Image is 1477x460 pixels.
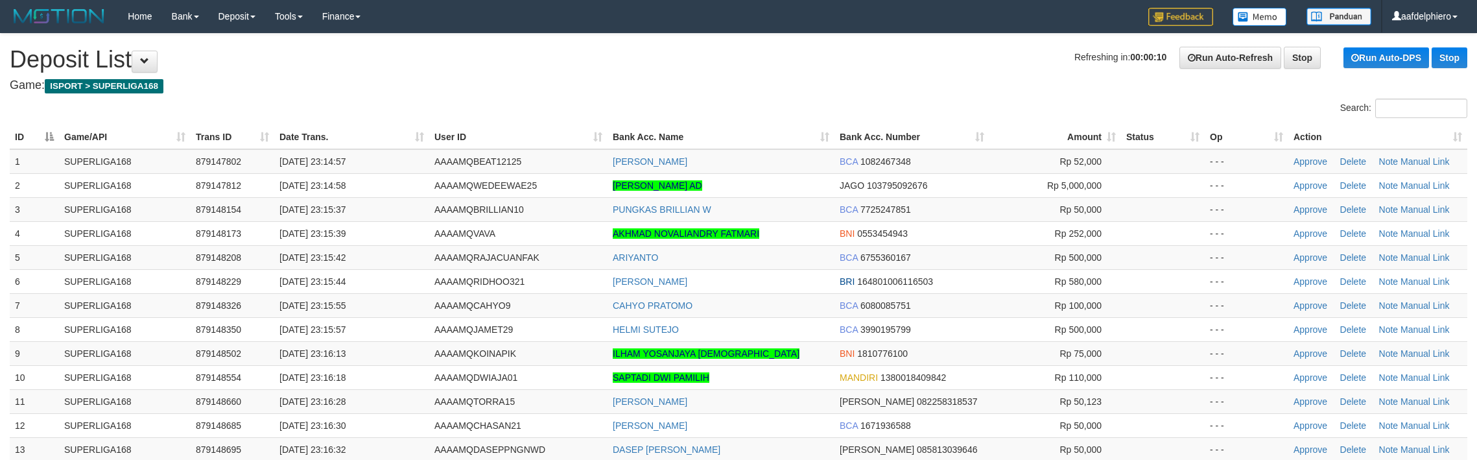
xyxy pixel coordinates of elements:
[279,372,346,383] span: [DATE] 23:16:18
[1205,221,1288,245] td: - - -
[1294,420,1327,431] a: Approve
[1205,413,1288,437] td: - - -
[1233,8,1287,26] img: Button%20Memo.svg
[1400,444,1450,455] a: Manual Link
[1400,300,1450,311] a: Manual Link
[59,269,191,293] td: SUPERLIGA168
[1294,324,1327,335] a: Approve
[45,79,163,93] span: ISPORT > SUPERLIGA168
[1205,197,1288,221] td: - - -
[1205,125,1288,149] th: Op: activate to sort column ascending
[989,125,1121,149] th: Amount: activate to sort column ascending
[279,156,346,167] span: [DATE] 23:14:57
[1432,47,1467,68] a: Stop
[279,252,346,263] span: [DATE] 23:15:42
[196,396,241,407] span: 879148660
[1055,276,1102,287] span: Rp 580,000
[1130,52,1166,62] strong: 00:00:10
[1400,420,1450,431] a: Manual Link
[1294,156,1327,167] a: Approve
[1340,276,1366,287] a: Delete
[1400,204,1450,215] a: Manual Link
[1205,317,1288,341] td: - - -
[1340,204,1366,215] a: Delete
[1205,341,1288,365] td: - - -
[1400,372,1450,383] a: Manual Link
[1379,444,1399,455] a: Note
[1375,99,1467,118] input: Search:
[1379,228,1399,239] a: Note
[917,444,977,455] span: Copy 085813039646 to clipboard
[1400,228,1450,239] a: Manual Link
[279,444,346,455] span: [DATE] 23:16:32
[1400,180,1450,191] a: Manual Link
[10,365,59,389] td: 10
[860,300,911,311] span: Copy 6080085751 to clipboard
[59,317,191,341] td: SUPERLIGA168
[880,372,946,383] span: Copy 1380018409842 to clipboard
[1294,372,1327,383] a: Approve
[10,389,59,413] td: 11
[613,252,658,263] a: ARIYANTO
[59,293,191,317] td: SUPERLIGA168
[196,276,241,287] span: 879148229
[860,252,911,263] span: Copy 6755360167 to clipboard
[10,269,59,293] td: 6
[1059,420,1102,431] span: Rp 50,000
[1055,252,1102,263] span: Rp 500,000
[1294,396,1327,407] a: Approve
[1047,180,1102,191] span: Rp 5,000,000
[1400,156,1450,167] a: Manual Link
[1400,276,1450,287] a: Manual Link
[1148,8,1213,26] img: Feedback.jpg
[613,180,702,191] a: [PERSON_NAME] AD
[10,47,1467,73] h1: Deposit List
[1400,324,1450,335] a: Manual Link
[608,125,834,149] th: Bank Acc. Name: activate to sort column ascending
[196,348,241,359] span: 879148502
[840,300,858,311] span: BCA
[1379,276,1399,287] a: Note
[10,245,59,269] td: 5
[59,341,191,365] td: SUPERLIGA168
[279,324,346,335] span: [DATE] 23:15:57
[613,204,711,215] a: PUNGKAS BRILLIAN W
[1205,173,1288,197] td: - - -
[10,341,59,365] td: 9
[1379,300,1399,311] a: Note
[1294,348,1327,359] a: Approve
[59,197,191,221] td: SUPERLIGA168
[1055,300,1102,311] span: Rp 100,000
[1400,348,1450,359] a: Manual Link
[434,252,539,263] span: AAAAMQRAJACUANFAK
[10,79,1467,92] h4: Game:
[10,293,59,317] td: 7
[840,276,855,287] span: BRI
[1343,47,1429,68] a: Run Auto-DPS
[59,149,191,174] td: SUPERLIGA168
[59,413,191,437] td: SUPERLIGA168
[10,197,59,221] td: 3
[840,420,858,431] span: BCA
[196,444,241,455] span: 879148695
[10,125,59,149] th: ID: activate to sort column descending
[279,348,346,359] span: [DATE] 23:16:13
[1379,324,1399,335] a: Note
[867,180,927,191] span: Copy 103795092676 to clipboard
[274,125,429,149] th: Date Trans.: activate to sort column ascending
[434,396,515,407] span: AAAAMQTORRA15
[1055,372,1102,383] span: Rp 110,000
[434,156,521,167] span: AAAAMQBEAT12125
[1205,365,1288,389] td: - - -
[1059,444,1102,455] span: Rp 50,000
[1294,444,1327,455] a: Approve
[1340,156,1366,167] a: Delete
[1205,269,1288,293] td: - - -
[279,396,346,407] span: [DATE] 23:16:28
[1379,180,1399,191] a: Note
[1340,180,1366,191] a: Delete
[1294,300,1327,311] a: Approve
[434,324,513,335] span: AAAAMQJAMET29
[1340,228,1366,239] a: Delete
[917,396,977,407] span: Copy 082258318537 to clipboard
